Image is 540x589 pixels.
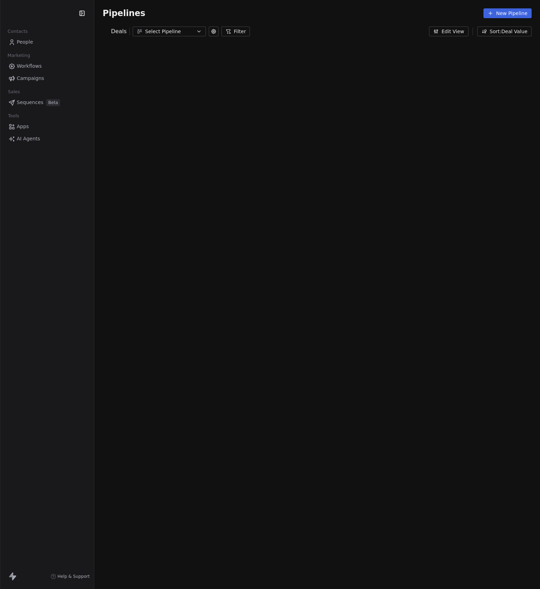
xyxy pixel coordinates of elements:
[5,111,22,121] span: Tools
[17,62,42,70] span: Workflows
[46,99,60,106] span: Beta
[6,133,88,145] a: AI Agents
[17,123,29,130] span: Apps
[6,121,88,132] a: Apps
[6,60,88,72] a: Workflows
[103,8,145,18] span: Pipelines
[429,27,468,36] button: Edit View
[483,8,532,18] button: New Pipeline
[17,135,40,142] span: AI Agents
[51,574,90,579] a: Help & Support
[17,38,33,46] span: People
[145,28,193,35] div: Select Pipeline
[17,99,43,106] span: Sequences
[6,73,88,84] a: Campaigns
[5,50,33,61] span: Marketing
[477,27,532,36] button: Sort: Deal Value
[5,26,31,37] span: Contacts
[17,75,44,82] span: Campaigns
[6,36,88,48] a: People
[6,97,88,108] a: SequencesBeta
[58,574,90,579] span: Help & Support
[5,87,23,97] span: Sales
[221,27,250,36] button: Filter
[111,27,127,36] span: Deals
